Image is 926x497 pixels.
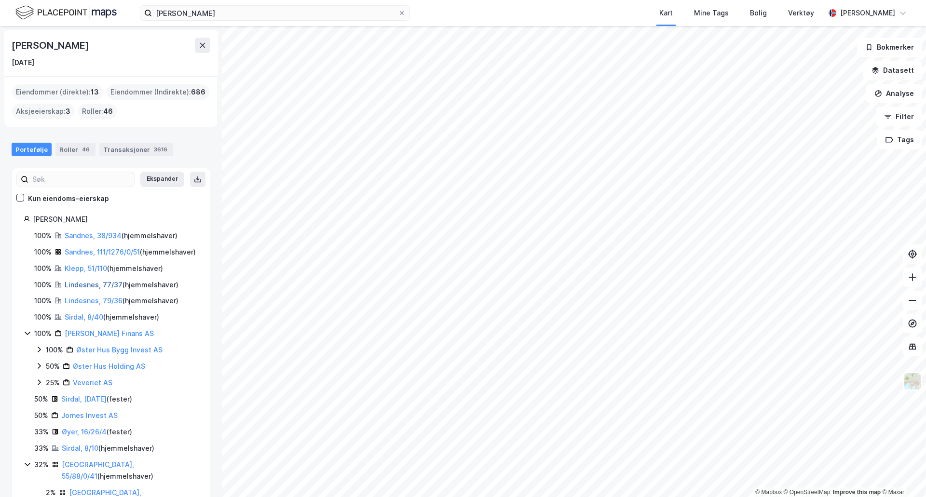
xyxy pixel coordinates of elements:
span: 3 [66,106,70,117]
a: Mapbox [755,489,782,496]
div: Eiendommer (direkte) : [12,84,103,100]
a: Klepp, 51/110 [65,264,107,272]
div: 33% [34,426,49,438]
a: Sirdal, 8/40 [65,313,103,321]
a: [PERSON_NAME] Finans AS [65,329,154,337]
div: 33% [34,443,49,454]
div: 100% [34,311,52,323]
a: Øyer, 16/26/4 [62,428,107,436]
a: Øster Hus Bygg Invest AS [76,346,163,354]
div: 50% [34,410,48,421]
div: ( hjemmelshaver ) [65,230,177,242]
a: Sandnes, 111/1276/0/51 [65,248,140,256]
div: 100% [34,328,52,339]
span: 686 [191,86,205,98]
div: [DATE] [12,57,34,68]
div: Kun eiendoms-eierskap [28,193,109,204]
div: ( hjemmelshaver ) [65,279,178,291]
div: ( hjemmelshaver ) [62,443,154,454]
div: Aksjeeierskap : [12,104,74,119]
button: Ekspander [140,172,184,187]
button: Datasett [863,61,922,80]
div: Roller [55,143,95,156]
iframe: Chat Widget [878,451,926,497]
button: Analyse [866,84,922,103]
div: ( hjemmelshaver ) [62,459,198,482]
a: Improve this map [833,489,881,496]
div: Portefølje [12,143,52,156]
div: 25% [46,377,60,389]
button: Tags [877,130,922,149]
div: 100% [34,246,52,258]
div: [PERSON_NAME] [840,7,895,19]
div: ( fester ) [62,426,132,438]
div: Mine Tags [694,7,729,19]
span: 13 [91,86,99,98]
div: ( hjemmelshaver ) [65,263,163,274]
div: [PERSON_NAME] [12,38,91,53]
button: Filter [876,107,922,126]
div: Eiendommer (Indirekte) : [107,84,209,100]
div: ( hjemmelshaver ) [65,295,178,307]
div: Transaksjoner [99,143,173,156]
div: Kart [659,7,673,19]
div: [PERSON_NAME] [33,214,198,225]
input: Søk [28,172,134,187]
a: Veveriet AS [73,378,112,387]
div: 100% [34,295,52,307]
div: 46 [80,145,92,154]
div: 3616 [152,145,169,154]
div: 100% [34,263,52,274]
input: Søk på adresse, matrikkel, gårdeiere, leietakere eller personer [152,6,398,20]
div: Bolig [750,7,767,19]
div: 100% [34,230,52,242]
div: ( hjemmelshaver ) [65,311,159,323]
a: [GEOGRAPHIC_DATA], 55/88/0/41 [62,460,134,480]
img: Z [903,372,922,390]
span: 46 [103,106,113,117]
div: 100% [34,279,52,291]
a: Sirdal, [DATE] [61,395,107,403]
a: Øster Hus Holding AS [73,362,145,370]
a: Sandnes, 38/934 [65,231,122,240]
img: logo.f888ab2527a4732fd821a326f86c7f29.svg [15,4,117,21]
a: Sirdal, 8/10 [62,444,98,452]
a: Lindesnes, 79/36 [65,296,123,305]
button: Bokmerker [857,38,922,57]
div: 100% [46,344,63,356]
a: Jornes Invest AS [61,411,118,419]
div: 32% [34,459,49,470]
a: Lindesnes, 77/37 [65,281,123,289]
div: Kontrollprogram for chat [878,451,926,497]
a: OpenStreetMap [784,489,831,496]
div: 50% [46,361,60,372]
div: 50% [34,393,48,405]
div: ( fester ) [61,393,132,405]
div: Verktøy [788,7,814,19]
div: Roller : [78,104,117,119]
div: ( hjemmelshaver ) [65,246,196,258]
